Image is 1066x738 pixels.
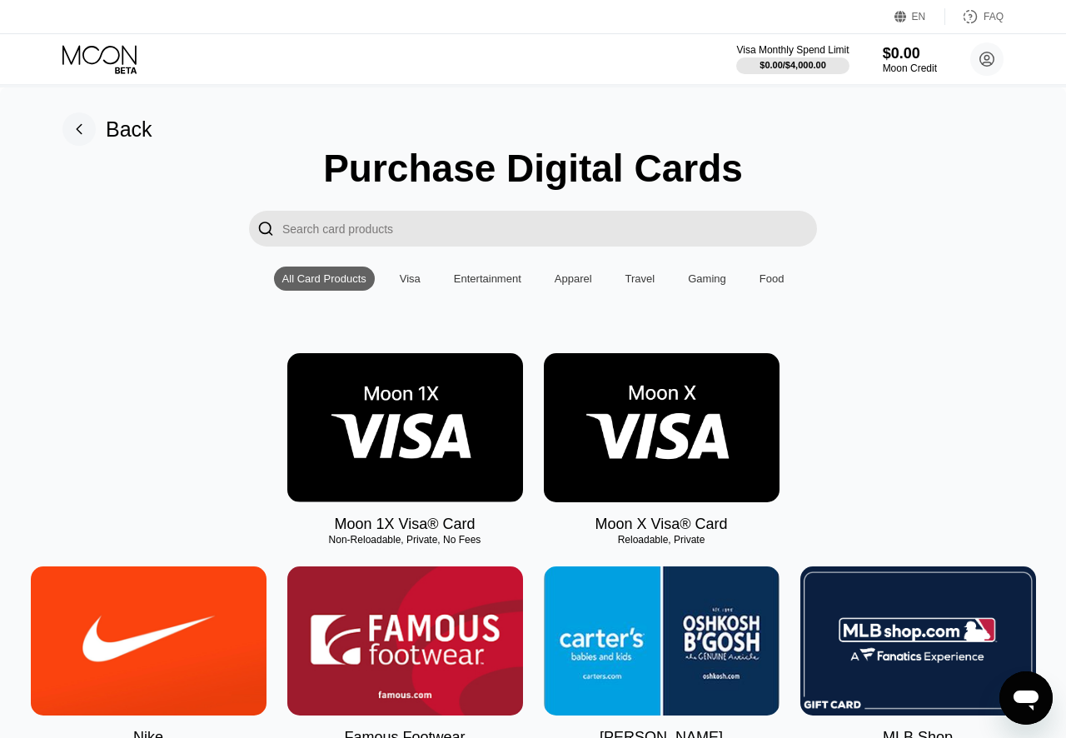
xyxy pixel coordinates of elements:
iframe: Button to launch messaging window [999,671,1053,725]
div: Travel [617,267,664,291]
div: EN [912,11,926,22]
div: Apparel [555,272,592,285]
div: Moon X Visa® Card [595,516,727,533]
div: Visa [391,267,429,291]
div: Gaming [688,272,726,285]
div: Food [751,267,793,291]
div: Apparel [546,267,600,291]
div: Gaming [680,267,735,291]
div: Back [106,117,152,142]
div: Visa Monthly Spend Limit [736,44,849,56]
div: Back [62,112,152,146]
div: Non-Reloadable, Private, No Fees [287,534,523,546]
div: FAQ [984,11,1004,22]
div: All Card Products [274,267,375,291]
div: Food [760,272,785,285]
div: Moon Credit [883,62,937,74]
div:  [257,219,274,238]
div: Entertainment [454,272,521,285]
input: Search card products [282,211,817,247]
div: Visa [400,272,421,285]
div:  [249,211,282,247]
div: Reloadable, Private [544,534,780,546]
div: Purchase Digital Cards [323,146,743,191]
div: FAQ [945,8,1004,25]
div: Visa Monthly Spend Limit$0.00/$4,000.00 [736,44,849,74]
div: EN [894,8,945,25]
div: All Card Products [282,272,366,285]
div: $0.00 / $4,000.00 [760,60,826,70]
div: $0.00Moon Credit [883,45,937,74]
div: Travel [625,272,655,285]
div: $0.00 [883,45,937,62]
div: Moon 1X Visa® Card [334,516,475,533]
div: Entertainment [446,267,530,291]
